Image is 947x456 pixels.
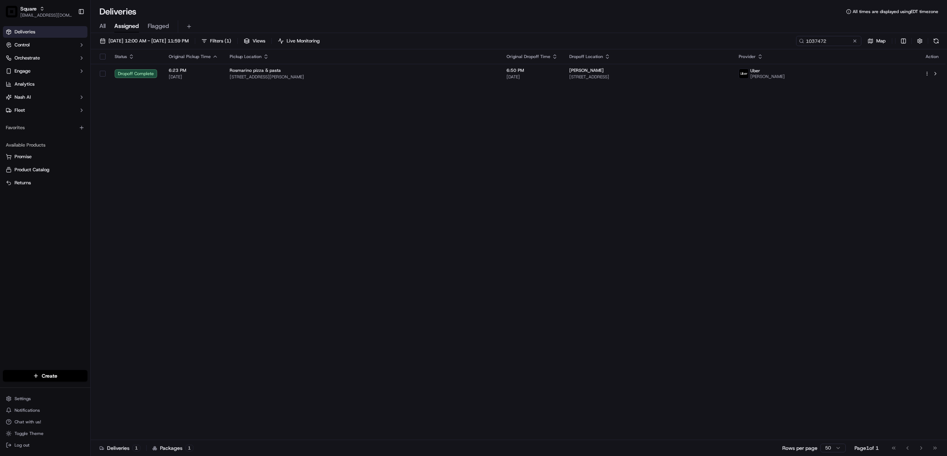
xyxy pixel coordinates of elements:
[15,68,30,74] span: Engage
[3,39,87,51] button: Control
[750,68,760,74] span: Uber
[6,167,85,173] a: Product Catalog
[739,69,749,78] img: uber-new-logo.jpeg
[3,122,87,133] div: Favorites
[876,38,886,44] span: Map
[3,394,87,404] button: Settings
[20,5,37,12] button: Square
[15,167,49,173] span: Product Catalog
[6,153,85,160] a: Promise
[796,36,861,46] input: Type to search
[97,36,192,46] button: [DATE] 12:00 AM - [DATE] 11:59 PM
[3,3,75,20] button: SquareSquare[EMAIL_ADDRESS][DOMAIN_NAME]
[115,54,127,59] span: Status
[15,419,41,425] span: Chat with us!
[148,22,169,30] span: Flagged
[210,38,231,44] span: Filters
[99,6,136,17] h1: Deliveries
[507,54,550,59] span: Original Dropoff Time
[569,67,604,73] span: [PERSON_NAME]
[3,65,87,77] button: Engage
[3,405,87,415] button: Notifications
[15,94,31,100] span: Nash AI
[3,78,87,90] a: Analytics
[569,74,727,80] span: [STREET_ADDRESS]
[15,42,30,48] span: Control
[15,29,35,35] span: Deliveries
[230,74,495,80] span: [STREET_ADDRESS][PERSON_NAME]
[864,36,889,46] button: Map
[230,67,281,73] span: Rosmarino pizza & pasta
[15,107,25,114] span: Fleet
[3,177,87,189] button: Returns
[99,22,106,30] span: All
[6,6,17,17] img: Square
[241,36,268,46] button: Views
[225,38,231,44] span: ( 1 )
[253,38,265,44] span: Views
[15,407,40,413] span: Notifications
[169,74,218,80] span: [DATE]
[20,12,72,18] button: [EMAIL_ADDRESS][DOMAIN_NAME]
[3,104,87,116] button: Fleet
[15,180,31,186] span: Returns
[15,396,31,402] span: Settings
[3,370,87,382] button: Create
[99,444,140,452] div: Deliveries
[15,431,44,436] span: Toggle Theme
[6,180,85,186] a: Returns
[275,36,323,46] button: Live Monitoring
[3,417,87,427] button: Chat with us!
[114,22,139,30] span: Assigned
[152,444,193,452] div: Packages
[3,139,87,151] div: Available Products
[507,67,558,73] span: 6:50 PM
[230,54,262,59] span: Pickup Location
[3,440,87,450] button: Log out
[3,52,87,64] button: Orchestrate
[3,428,87,439] button: Toggle Theme
[108,38,189,44] span: [DATE] 12:00 AM - [DATE] 11:59 PM
[185,445,193,451] div: 1
[169,67,218,73] span: 6:23 PM
[3,26,87,38] a: Deliveries
[931,36,941,46] button: Refresh
[3,151,87,163] button: Promise
[169,54,211,59] span: Original Pickup Time
[750,74,785,79] span: [PERSON_NAME]
[3,164,87,176] button: Product Catalog
[287,38,320,44] span: Live Monitoring
[739,54,756,59] span: Provider
[569,54,603,59] span: Dropoff Location
[3,91,87,103] button: Nash AI
[15,153,32,160] span: Promise
[198,36,234,46] button: Filters(1)
[15,442,29,448] span: Log out
[132,445,140,451] div: 1
[854,444,879,452] div: Page 1 of 1
[42,372,57,379] span: Create
[507,74,558,80] span: [DATE]
[782,444,817,452] p: Rows per page
[15,81,34,87] span: Analytics
[853,9,938,15] span: All times are displayed using EDT timezone
[15,55,40,61] span: Orchestrate
[925,54,940,59] div: Action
